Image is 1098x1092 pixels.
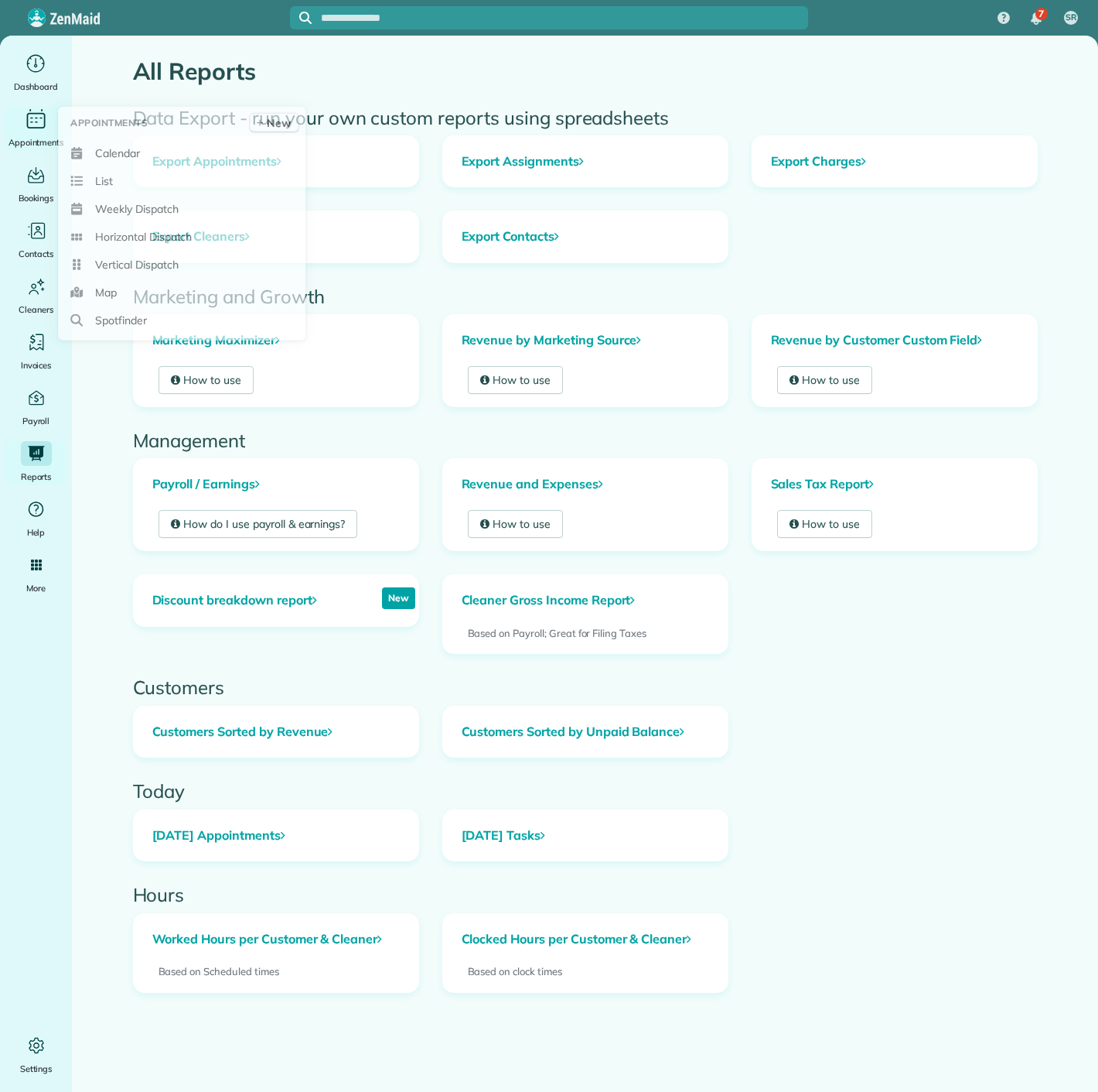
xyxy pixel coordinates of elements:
a: Customers Sorted by Revenue [134,707,418,758]
a: Bookings [6,163,66,206]
a: How to use [777,510,873,538]
h2: Customers [133,677,1038,697]
span: Contacts [19,246,53,262]
a: Settings [6,1033,66,1077]
a: Discount breakdown report [134,575,336,626]
a: Contacts [6,218,66,262]
a: Revenue by Customer Custom Field [752,315,1037,366]
a: Reports [6,441,66,484]
a: List [64,167,299,195]
a: Worked Hours per Customer & Cleaner [134,914,418,965]
a: [DATE] Appointments [134,810,418,861]
a: New [249,113,299,133]
span: Reports [21,469,52,484]
p: Based on clock times [468,964,703,980]
a: Clocked Hours per Customer & Cleaner [443,914,728,965]
a: Export Assignments [443,136,728,187]
a: How to use [159,366,254,394]
a: Revenue by Marketing Source [443,315,728,366]
span: Payroll [22,413,50,429]
span: Appointments [70,115,148,131]
h2: Data Export - run your own custom reports using spreadsheets [133,108,1038,128]
a: Export Charges [752,136,1037,187]
button: Focus search [290,12,312,24]
p: New [382,587,415,609]
span: Map [95,285,117,300]
h2: Hours [133,885,1038,905]
h2: Management [133,430,1038,450]
h2: Today [133,781,1038,801]
a: How to use [468,366,564,394]
span: Bookings [19,190,54,206]
a: How to use [468,510,564,538]
a: Map [64,279,299,306]
span: List [95,173,113,189]
a: Appointments [6,107,66,150]
div: 7 unread notifications [1020,2,1052,36]
a: Vertical Dispatch [64,251,299,279]
a: Payroll [6,385,66,429]
span: Spotfinder [95,313,147,328]
svg: Focus search [299,12,312,24]
span: Help [27,525,46,540]
a: Revenue and Expenses [443,459,728,510]
a: Cleaner Gross Income Report [443,575,654,626]
a: Spotfinder [64,306,299,334]
a: Customers Sorted by Unpaid Balance [443,707,728,758]
a: Help [6,497,66,540]
p: Based on Payroll; Great for Filing Taxes [468,626,703,642]
span: 7 [1038,8,1044,20]
span: Dashboard [14,79,58,94]
span: Settings [20,1061,53,1077]
span: Invoices [21,358,52,373]
a: [DATE] Tasks [443,810,728,861]
span: New [267,115,291,131]
a: Cleaners [6,274,66,317]
span: Calendar [95,145,140,161]
span: More [26,580,46,596]
span: Horizontal Dispatch [95,229,192,245]
span: Weekly Dispatch [95,201,178,217]
span: Cleaners [19,302,53,317]
p: Based on Scheduled times [159,964,394,980]
h2: Marketing and Growth [133,286,1038,306]
span: SR [1066,12,1076,24]
a: Sales Tax Report [752,459,1037,510]
a: Payroll / Earnings [134,459,418,510]
span: Appointments [9,135,64,150]
a: How to use [777,366,873,394]
a: Calendar [64,139,299,167]
a: Marketing Maximizer [134,315,418,366]
a: Weekly Dispatch [64,195,299,223]
a: Horizontal Dispatch [64,223,299,251]
h1: All Reports [133,59,1038,84]
a: How do I use payroll & earnings? [159,510,358,538]
a: Invoices [6,330,66,373]
a: Dashboard [6,51,66,94]
span: Vertical Dispatch [95,257,178,272]
a: Export Contacts [443,211,728,262]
